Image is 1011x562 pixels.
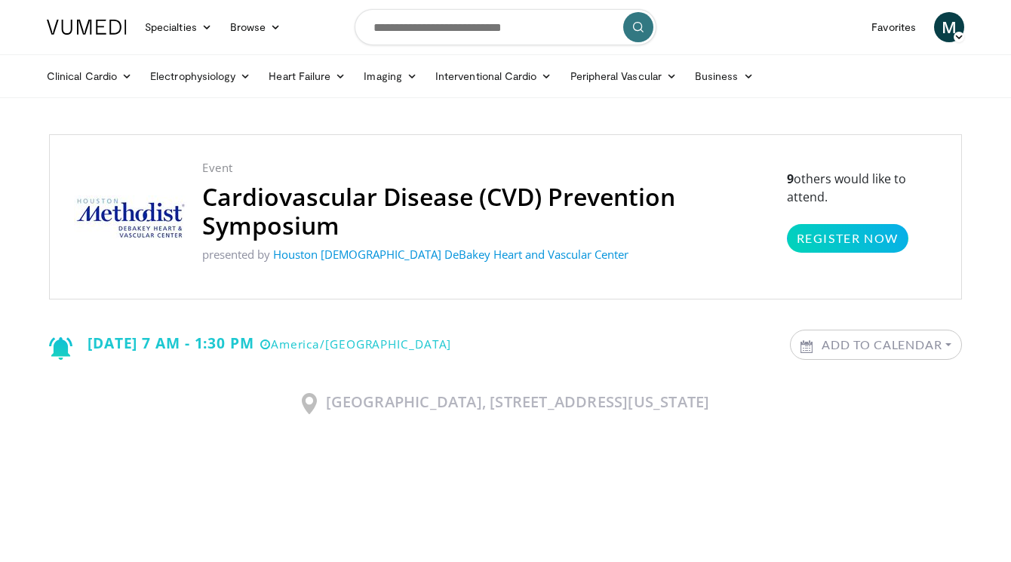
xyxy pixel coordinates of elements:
[202,246,772,263] p: presented by
[355,61,426,91] a: Imaging
[141,61,260,91] a: Electrophysiology
[787,170,794,187] strong: 9
[47,20,127,35] img: VuMedi Logo
[49,393,962,414] h3: [GEOGRAPHIC_DATA], [STREET_ADDRESS][US_STATE]
[202,159,772,177] p: Event
[787,224,908,253] a: Register Now
[49,330,451,360] div: [DATE] 7 AM - 1:30 PM
[221,12,290,42] a: Browse
[302,393,317,414] img: Location Icon
[934,12,964,42] a: M
[686,61,763,91] a: Business
[355,9,656,45] input: Search topics, interventions
[49,337,72,360] img: Notification icon
[862,12,925,42] a: Favorites
[38,61,141,91] a: Clinical Cardio
[260,336,451,352] small: America/[GEOGRAPHIC_DATA]
[273,247,628,262] a: Houston [DEMOGRAPHIC_DATA] DeBakey Heart and Vascular Center
[202,183,772,240] h2: Cardiovascular Disease (CVD) Prevention Symposium
[426,61,561,91] a: Interventional Cardio
[260,61,355,91] a: Heart Failure
[787,170,937,253] p: others would like to attend.
[791,330,961,359] a: Add to Calendar
[136,12,221,42] a: Specialties
[801,340,813,353] img: Calendar icon
[561,61,686,91] a: Peripheral Vascular
[74,195,187,239] img: Houston Methodist DeBakey Heart and Vascular Center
